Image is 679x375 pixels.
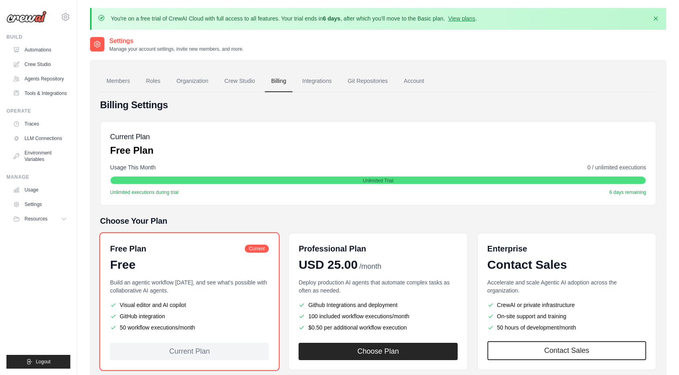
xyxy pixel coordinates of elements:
a: Git Repositories [341,70,394,92]
p: Free Plan [110,144,153,157]
img: Logo [6,11,47,23]
li: Github Integrations and deployment [299,301,457,309]
span: Unlimited executions during trial [110,189,178,196]
span: Current [245,245,269,253]
button: Choose Plan [299,343,457,360]
a: Members [100,70,136,92]
a: Roles [139,70,167,92]
h6: Professional Plan [299,243,366,254]
span: 6 days remaining [609,189,646,196]
li: 100 included workflow executions/month [299,312,457,320]
li: GitHub integration [110,312,269,320]
p: Accelerate and scale Agentic AI adoption across the organization. [487,278,646,295]
h5: Current Plan [110,131,153,142]
div: Build [6,34,70,40]
a: Usage [10,183,70,196]
span: Unlimited Trial [363,177,393,184]
div: Current Plan [110,343,269,360]
strong: 6 days [323,15,340,22]
span: Usage This Month [110,163,155,171]
span: 0 / unlimited executions [587,163,646,171]
div: Operate [6,108,70,114]
a: Contact Sales [487,341,646,360]
h2: Settings [109,36,243,46]
li: CrewAI or private infrastructure [487,301,646,309]
span: /month [359,261,381,272]
a: Organization [170,70,215,92]
a: Crew Studio [218,70,262,92]
p: Build an agentic workflow [DATE], and see what's possible with collaborative AI agents. [110,278,269,295]
a: Agents Repository [10,72,70,85]
span: USD 25.00 [299,258,358,272]
a: Settings [10,198,70,211]
div: Manage [6,174,70,180]
p: You're on a free trial of CrewAI Cloud with full access to all features. Your trial ends in , aft... [111,14,477,23]
p: Deploy production AI agents that automate complex tasks as often as needed. [299,278,457,295]
a: Integrations [296,70,338,92]
h5: Choose Your Plan [100,215,656,227]
li: On-site support and training [487,312,646,320]
a: View plans [448,15,475,22]
li: $0.50 per additional workflow execution [299,323,457,332]
a: Account [397,70,431,92]
span: Resources [25,216,47,222]
a: Billing [265,70,292,92]
p: Manage your account settings, invite new members, and more. [109,46,243,52]
a: Tools & Integrations [10,87,70,100]
h4: Billing Settings [100,99,656,111]
button: Logout [6,355,70,369]
h6: Enterprise [487,243,646,254]
a: Automations [10,43,70,56]
a: Traces [10,117,70,130]
div: Contact Sales [487,258,646,272]
li: Visual editor and AI copilot [110,301,269,309]
a: Crew Studio [10,58,70,71]
button: Resources [10,212,70,225]
h6: Free Plan [110,243,146,254]
div: Free [110,258,269,272]
li: 50 hours of development/month [487,323,646,332]
a: LLM Connections [10,132,70,145]
a: Environment Variables [10,146,70,166]
span: Logout [36,359,51,365]
li: 50 workflow executions/month [110,323,269,332]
